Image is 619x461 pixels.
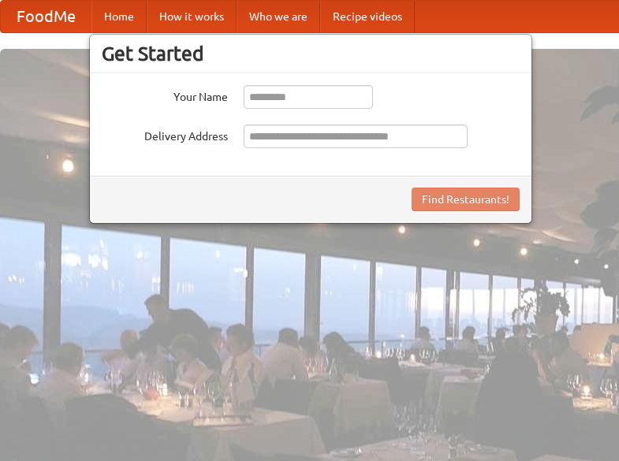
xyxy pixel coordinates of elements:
[237,1,320,32] a: Who we are
[1,1,91,32] a: FoodMe
[412,188,520,211] button: Find Restaurants!
[102,85,228,105] label: Your Name
[102,125,228,144] label: Delivery Address
[102,42,520,65] h3: Get Started
[91,1,147,32] a: Home
[147,1,237,32] a: How it works
[320,1,415,32] a: Recipe videos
